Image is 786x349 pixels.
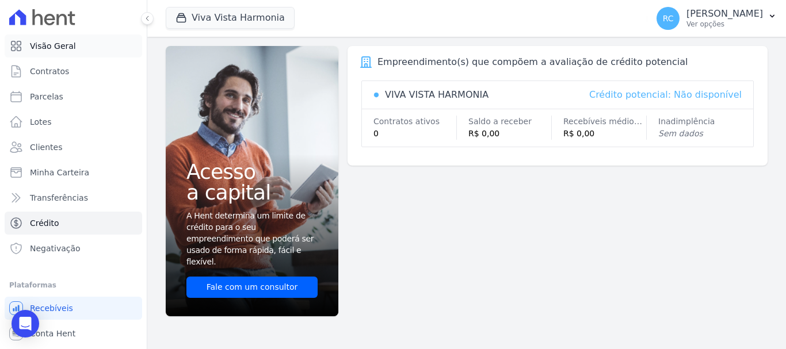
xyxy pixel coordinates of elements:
[30,243,81,254] span: Negativação
[30,66,69,77] span: Contratos
[12,310,39,338] div: Open Intercom Messenger
[5,34,142,57] a: Visão Geral
[186,277,318,298] a: Fale com um consultor
[468,128,551,140] div: R$ 0,00
[30,141,62,153] span: Clientes
[9,278,138,292] div: Plataformas
[663,14,674,22] span: RC
[30,40,76,52] span: Visão Geral
[30,167,89,178] span: Minha Carteira
[563,116,646,128] div: Recebíveis médios/mês
[30,192,88,204] span: Transferências
[30,328,75,339] span: Conta Hent
[5,186,142,209] a: Transferências
[658,116,742,128] div: Inadimplência
[30,116,52,128] span: Lotes
[5,322,142,345] a: Conta Hent
[30,91,63,102] span: Parcelas
[5,85,142,108] a: Parcelas
[186,210,315,267] span: A Hent determina um limite de crédito para o seu empreendimento que poderá ser usado de forma ráp...
[658,128,742,140] div: Sem dados
[5,136,142,159] a: Clientes
[686,20,763,29] p: Ver opções
[373,116,456,128] div: Contratos ativos
[377,55,688,69] div: Empreendimento(s) que compõem a avaliação de crédito potencial
[5,60,142,83] a: Contratos
[647,2,786,34] button: RC [PERSON_NAME] Ver opções
[373,128,456,140] div: 0
[385,88,489,102] div: VIVA VISTA HARMONIA
[5,212,142,235] a: Crédito
[30,302,73,314] span: Recebíveis
[30,217,59,229] span: Crédito
[166,7,295,29] button: Viva Vista Harmonia
[468,116,551,128] div: Saldo a receber
[563,128,646,140] div: R$ 0,00
[686,8,763,20] p: [PERSON_NAME]
[186,162,318,182] span: Acesso
[5,237,142,260] a: Negativação
[186,182,318,203] span: a capital
[5,110,142,133] a: Lotes
[5,297,142,320] a: Recebíveis
[589,88,742,102] div: Crédito potencial: Não disponível
[5,161,142,184] a: Minha Carteira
